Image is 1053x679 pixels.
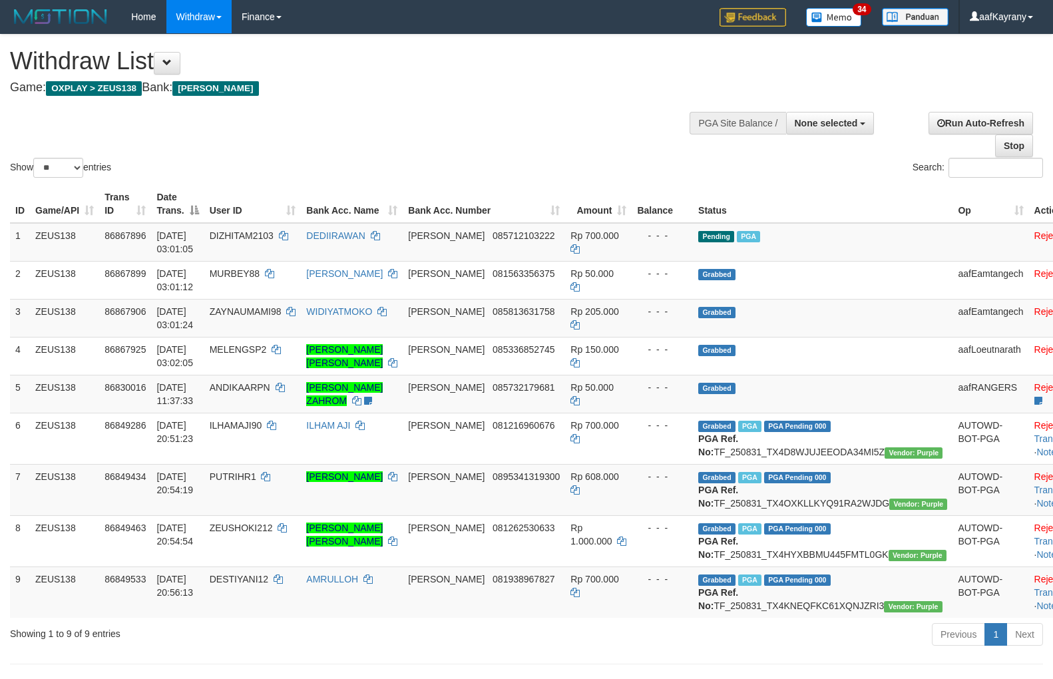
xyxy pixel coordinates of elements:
[637,470,688,483] div: - - -
[693,464,952,515] td: TF_250831_TX4OXKLLKYQ91RA2WJDG
[698,307,736,318] span: Grabbed
[929,112,1033,134] a: Run Auto-Refresh
[738,574,761,586] span: Marked by aafRornrotha
[408,382,485,393] span: [PERSON_NAME]
[30,464,99,515] td: ZEUS138
[408,268,485,279] span: [PERSON_NAME]
[493,344,554,355] span: Copy 085336852745 to clipboard
[408,230,485,241] span: [PERSON_NAME]
[984,623,1007,646] a: 1
[306,382,383,406] a: [PERSON_NAME] ZAHROM
[30,566,99,618] td: ZEUS138
[698,421,736,432] span: Grabbed
[408,574,485,584] span: [PERSON_NAME]
[30,299,99,337] td: ZEUS138
[105,471,146,482] span: 86849434
[10,7,111,27] img: MOTION_logo.png
[806,8,862,27] img: Button%20Memo.svg
[570,268,614,279] span: Rp 50.000
[493,471,560,482] span: Copy 0895341319300 to clipboard
[637,229,688,242] div: - - -
[210,268,260,279] span: MURBEY88
[1006,623,1043,646] a: Next
[105,574,146,584] span: 86849533
[408,471,485,482] span: [PERSON_NAME]
[698,536,738,560] b: PGA Ref. No:
[637,267,688,280] div: - - -
[764,523,831,535] span: PGA Pending
[493,230,554,241] span: Copy 085712103222 to clipboard
[210,230,274,241] span: DIZHITAM2103
[156,471,193,495] span: [DATE] 20:54:19
[693,566,952,618] td: TF_250831_TX4KNEQFKC61XQNJZRI3
[995,134,1033,157] a: Stop
[698,231,734,242] span: Pending
[637,521,688,535] div: - - -
[306,306,372,317] a: WIDIYATMOKO
[882,8,948,26] img: panduan.png
[33,158,83,178] select: Showentries
[210,523,273,533] span: ZEUSHOKI212
[698,485,738,509] b: PGA Ref. No:
[570,230,618,241] span: Rp 700.000
[403,185,565,223] th: Bank Acc. Number: activate to sort column ascending
[889,550,947,561] span: Vendor URL: https://trx4.1velocity.biz
[952,515,1028,566] td: AUTOWD-BOT-PGA
[570,420,618,431] span: Rp 700.000
[10,185,30,223] th: ID
[952,261,1028,299] td: aafEamtangech
[30,261,99,299] td: ZEUS138
[738,523,761,535] span: Marked by aafRornrotha
[408,306,485,317] span: [PERSON_NAME]
[738,472,761,483] span: Marked by aafRornrotha
[737,231,760,242] span: Marked by aafchomsokheang
[952,185,1028,223] th: Op: activate to sort column ascending
[306,230,365,241] a: DEDIIRAWAN
[637,381,688,394] div: - - -
[637,419,688,432] div: - - -
[105,420,146,431] span: 86849286
[493,268,554,279] span: Copy 081563356375 to clipboard
[156,268,193,292] span: [DATE] 03:01:12
[306,268,383,279] a: [PERSON_NAME]
[10,158,111,178] label: Show entries
[30,375,99,413] td: ZEUS138
[952,413,1028,464] td: AUTOWD-BOT-PGA
[952,299,1028,337] td: aafEamtangech
[10,81,689,95] h4: Game: Bank:
[795,118,858,128] span: None selected
[210,306,282,317] span: ZAYNAUMAMI98
[156,420,193,444] span: [DATE] 20:51:23
[105,268,146,279] span: 86867899
[306,344,383,368] a: [PERSON_NAME] [PERSON_NAME]
[720,8,786,27] img: Feedback.jpg
[105,523,146,533] span: 86849463
[570,344,618,355] span: Rp 150.000
[99,185,151,223] th: Trans ID: activate to sort column ascending
[570,574,618,584] span: Rp 700.000
[565,185,632,223] th: Amount: activate to sort column ascending
[306,471,383,482] a: [PERSON_NAME]
[493,306,554,317] span: Copy 085813631758 to clipboard
[693,413,952,464] td: TF_250831_TX4D8WJUJEEODA34MI5Z
[105,230,146,241] span: 86867896
[637,305,688,318] div: - - -
[698,523,736,535] span: Grabbed
[210,382,270,393] span: ANDIKAARPN
[698,433,738,457] b: PGA Ref. No:
[493,523,554,533] span: Copy 081262530633 to clipboard
[10,515,30,566] td: 8
[156,574,193,598] span: [DATE] 20:56:13
[210,471,256,482] span: PUTRIHR1
[30,413,99,464] td: ZEUS138
[853,3,871,15] span: 34
[156,523,193,547] span: [DATE] 20:54:54
[210,344,267,355] span: MELENGSP2
[30,223,99,262] td: ZEUS138
[764,472,831,483] span: PGA Pending
[105,344,146,355] span: 86867925
[493,420,554,431] span: Copy 081216960676 to clipboard
[693,515,952,566] td: TF_250831_TX4HYXBBMU445FMTL0GK
[10,299,30,337] td: 3
[637,343,688,356] div: - - -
